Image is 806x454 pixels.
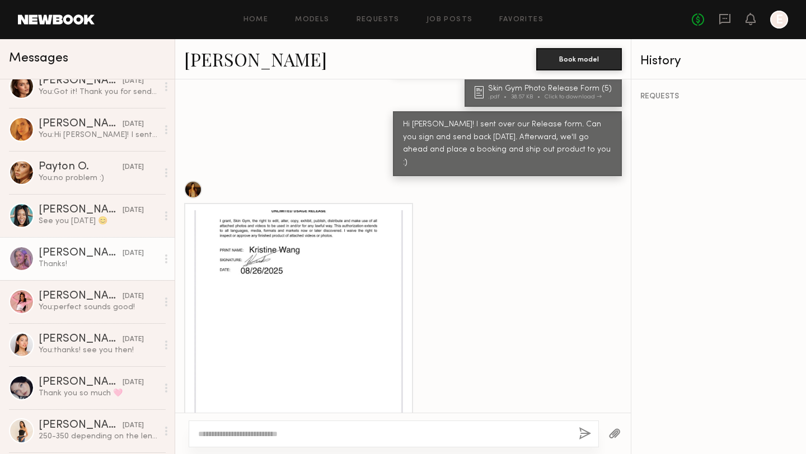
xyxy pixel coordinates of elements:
div: [PERSON_NAME] [39,119,123,130]
div: [DATE] [123,377,144,388]
div: .pdf [488,94,511,100]
div: You: thanks! see you then! [39,345,158,356]
div: Thank you so much 🩷 [39,388,158,399]
div: History [640,55,797,68]
div: [DATE] [123,76,144,87]
div: [DATE] [123,205,144,216]
div: Skin Gym Photo Release Form (5) [488,85,615,93]
button: Book model [536,48,622,70]
div: [DATE] [123,162,144,173]
div: [DATE] [123,248,144,259]
div: [PERSON_NAME] [39,248,123,259]
div: [DATE] [123,420,144,431]
div: You: no problem :) [39,173,158,183]
span: Messages [9,52,68,65]
div: You: Hi [PERSON_NAME]! I sent over our Release form. Can you sign and send back [DATE]. Afterward... [39,130,158,140]
div: Click to download [545,94,602,100]
a: Skin Gym Photo Release Form (5).pdf38.57 KBClick to download [475,85,615,100]
div: [DATE] [123,334,144,345]
div: [PERSON_NAME] [39,420,123,431]
div: See you [DATE] 😊 [39,216,158,226]
div: Payton O. [39,162,123,173]
div: [PERSON_NAME] [39,291,123,302]
a: Requests [357,16,400,23]
a: [PERSON_NAME] [184,47,327,71]
div: REQUESTS [640,93,797,101]
div: You: Got it! Thank you for sending this back and for the update! :) [39,87,158,97]
a: Home [243,16,269,23]
div: [DATE] [123,119,144,130]
a: Job Posts [427,16,473,23]
a: Models [295,16,329,23]
a: Book model [536,54,622,63]
div: You: perfect sounds good! [39,302,158,313]
div: Hi [PERSON_NAME]! I sent over our Release form. Can you sign and send back [DATE]. Afterward, we'... [403,119,612,170]
div: 38.57 KB [511,94,545,100]
div: [PERSON_NAME] [39,75,123,87]
div: [DATE] [123,291,144,302]
div: [PERSON_NAME] [39,334,123,345]
div: Thanks! [39,259,158,269]
a: E [770,11,788,29]
a: Favorites [499,16,543,23]
div: [PERSON_NAME] [39,205,123,216]
div: [PERSON_NAME] [39,377,123,388]
div: 250-350 depending on the length of the video etc.. [39,431,158,442]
